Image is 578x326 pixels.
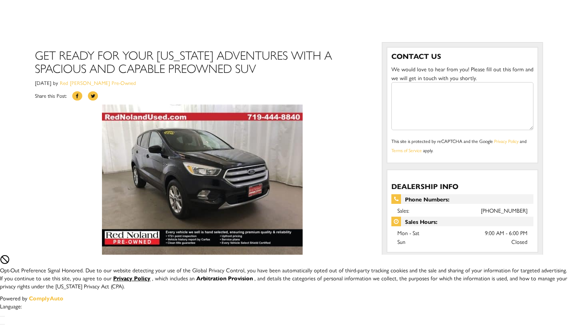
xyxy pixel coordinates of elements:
[35,48,370,74] h1: Get Ready for Your [US_STATE] Adventures With a Spacious and Capable PreOwned SUV
[196,274,253,282] strong: Arbitration Provision
[35,91,370,105] div: Share this Post:
[60,79,136,87] a: Red [PERSON_NAME] Pre-Owned
[391,182,533,190] h3: Dealership Info
[391,217,533,226] span: Sales Hours:
[53,79,58,87] span: by
[102,105,303,255] img: Gently used 2019 Ford Escape
[29,294,63,302] a: ComplyAuto
[113,274,152,282] a: Privacy Policy
[511,237,527,246] span: Closed
[397,229,419,237] span: Mon - Sat
[391,194,533,204] span: Phone Numbers:
[485,228,527,237] span: 9:00 AM - 6:00 PM
[397,237,405,246] span: Sun
[391,52,533,60] h3: Contact Us
[481,206,527,214] a: [PHONE_NUMBER]
[113,274,151,282] u: Privacy Policy
[35,79,51,87] span: [DATE]
[391,137,527,154] small: This site is protected by reCAPTCHA and the Google and apply.
[494,137,519,145] a: Privacy Policy
[397,206,409,214] span: Sales:
[391,147,422,154] a: Terms of Service
[391,65,533,82] span: We would love to hear from you! Please fill out this form and we will get in touch with you shortly.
